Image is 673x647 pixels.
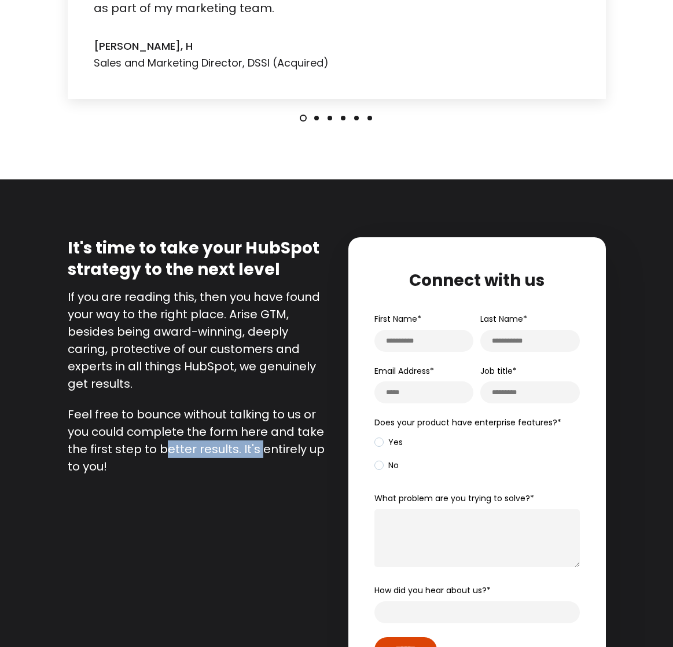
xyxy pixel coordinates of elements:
button: 2 of 6 [314,116,319,120]
h6: [PERSON_NAME], H [94,39,337,53]
button: 3 of 6 [328,116,332,120]
button: 1 of 6 [301,116,306,120]
button: 6 of 6 [367,116,372,120]
h2: It's time to take your HubSpot strategy to the next level [68,237,328,281]
span: Yes [374,437,403,448]
p: Feel free to bounce without talking to us or you could complete the form here and take the first ... [68,406,328,475]
span: Email Address [374,365,430,377]
p: If you are reading this, then you have found your way to the right place. Arise GTM, besides bein... [68,288,328,392]
span: Last Name [480,313,523,325]
button: 4 of 6 [341,116,345,120]
h2: Connect with us [374,270,580,292]
span: No [374,460,399,471]
span: What problem are you trying to solve? [374,492,530,504]
span: How did you hear about us? [374,584,487,596]
span: Does your product have enterprise features? [374,417,557,428]
div: Sales and Marketing Director, DSSI (Acquired) [94,56,337,70]
span: Job title [480,365,513,377]
button: 5 of 6 [354,116,359,120]
span: First Name [374,313,417,325]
